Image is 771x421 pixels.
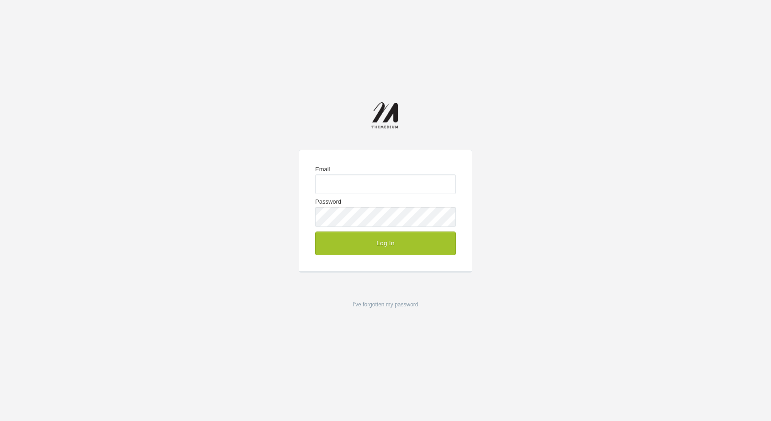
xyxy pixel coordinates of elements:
label: Password [315,199,456,226]
input: Email [315,174,456,194]
a: I've forgotten my password [353,301,418,308]
label: Email [315,166,456,194]
input: Password [315,207,456,226]
button: Log In [315,232,456,255]
img: themediumnet-logo_20140702131735.png [371,102,400,130]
